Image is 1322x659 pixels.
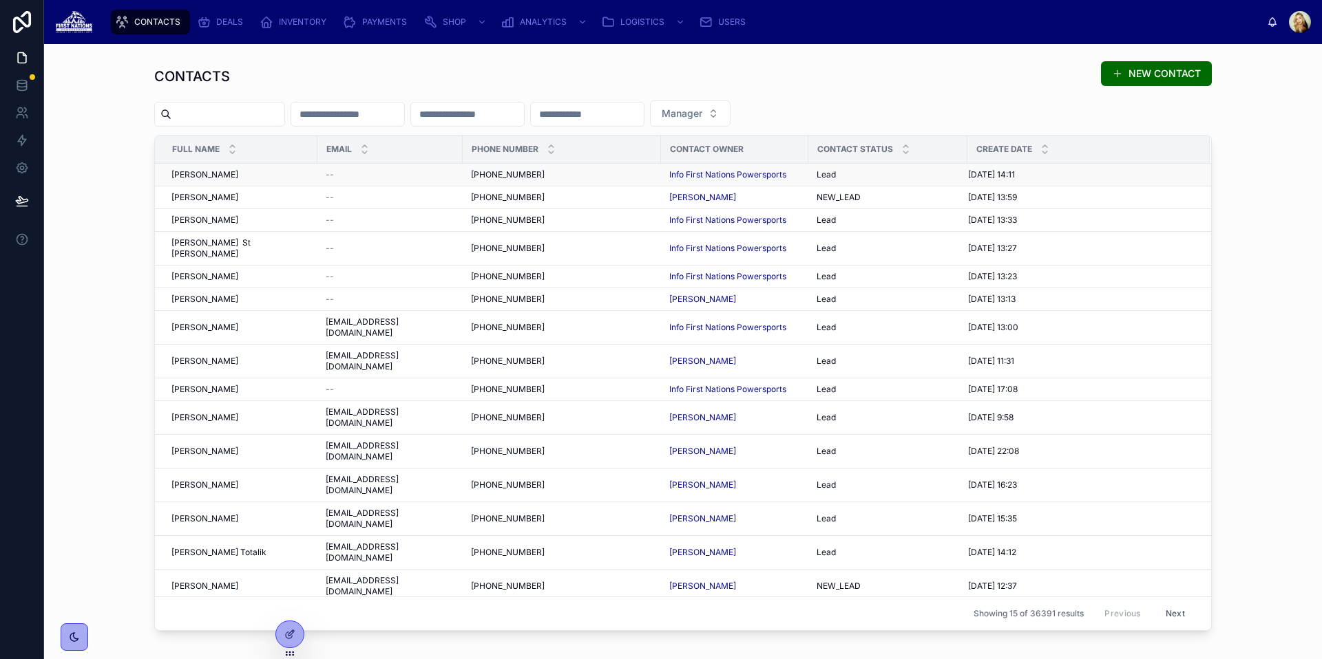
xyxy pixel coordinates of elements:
a: [PHONE_NUMBER] [471,243,653,254]
a: [DATE] 15:35 [968,513,1193,524]
a: Info First Nations Powersports [669,384,800,395]
a: [PERSON_NAME] [669,294,800,305]
span: [PHONE_NUMBER] [471,513,545,524]
a: [DATE] 13:00 [968,322,1193,333]
a: -- [326,192,454,203]
a: [PHONE_NUMBER] [471,479,653,490]
span: [PHONE_NUMBER] [471,271,545,282]
a: [PERSON_NAME] [669,294,736,305]
a: PAYMENTS [339,10,417,34]
span: Lead [817,271,836,282]
span: [PERSON_NAME] [171,294,238,305]
span: [PHONE_NUMBER] [471,243,545,254]
a: [PERSON_NAME] [669,446,736,457]
span: [DATE] 14:11 [968,169,1015,180]
span: [PERSON_NAME] [171,169,238,180]
span: Lead [817,294,836,305]
a: [PHONE_NUMBER] [471,322,653,333]
a: [PERSON_NAME] [669,192,800,203]
a: [EMAIL_ADDRESS][DOMAIN_NAME] [326,575,454,597]
a: Lead [817,547,959,558]
a: [DATE] 13:13 [968,294,1193,305]
span: [PERSON_NAME] [171,446,238,457]
a: Lead [817,513,959,524]
span: [EMAIL_ADDRESS][DOMAIN_NAME] [326,474,454,496]
span: -- [326,243,334,254]
span: [PERSON_NAME] [669,547,736,558]
a: [PERSON_NAME] [669,547,800,558]
span: [EMAIL_ADDRESS][DOMAIN_NAME] [326,508,454,530]
span: NEW_LEAD [817,192,861,203]
span: Lead [817,446,836,457]
span: [DATE] 11:31 [968,356,1014,367]
span: [EMAIL_ADDRESS][DOMAIN_NAME] [326,541,454,563]
span: Create Date [976,144,1032,155]
span: Lead [817,513,836,524]
span: Lead [817,479,836,490]
span: [PERSON_NAME] St [PERSON_NAME] [171,237,309,259]
span: Lead [817,547,836,558]
span: [PERSON_NAME] [669,192,736,203]
a: [PHONE_NUMBER] [471,294,653,305]
a: Info First Nations Powersports [669,243,786,254]
a: Info First Nations Powersports [669,169,800,180]
a: [PERSON_NAME] [171,356,309,367]
a: [EMAIL_ADDRESS][DOMAIN_NAME] [326,440,454,462]
a: [PERSON_NAME] [669,513,736,524]
span: [DATE] 14:12 [968,547,1016,558]
a: [DATE] 22:08 [968,446,1193,457]
span: [PHONE_NUMBER] [471,192,545,203]
span: [PERSON_NAME] [171,412,238,423]
span: [DATE] 13:27 [968,243,1017,254]
a: [PERSON_NAME] [171,169,309,180]
a: [DATE] 13:33 [968,215,1193,226]
span: [PERSON_NAME] [171,215,238,226]
span: Email [326,144,352,155]
a: [PERSON_NAME] [171,215,309,226]
a: Info First Nations Powersports [669,271,786,282]
a: [PHONE_NUMBER] [471,446,653,457]
a: [PERSON_NAME] Totalik [171,547,309,558]
img: App logo [55,11,93,33]
a: [EMAIL_ADDRESS][DOMAIN_NAME] [326,407,454,429]
a: [PHONE_NUMBER] [471,356,653,367]
span: -- [326,215,334,226]
span: [PERSON_NAME] [171,356,238,367]
span: ANALYTICS [520,17,567,28]
a: LOGISTICS [597,10,692,34]
a: [PERSON_NAME] [171,446,309,457]
span: [PERSON_NAME] Totalik [171,547,266,558]
span: [DATE] 13:13 [968,294,1016,305]
a: Lead [817,446,959,457]
span: [PERSON_NAME] [171,581,238,592]
span: Lead [817,169,836,180]
a: [PHONE_NUMBER] [471,384,653,395]
a: [PERSON_NAME] [171,581,309,592]
a: [PERSON_NAME] [171,294,309,305]
a: Lead [817,169,959,180]
a: ANALYTICS [496,10,594,34]
button: NEW CONTACT [1101,61,1212,86]
span: [DATE] 17:08 [968,384,1018,395]
span: -- [326,294,334,305]
a: -- [326,294,454,305]
a: [PHONE_NUMBER] [471,271,653,282]
a: [DATE] 13:27 [968,243,1193,254]
div: scrollable content [104,7,1267,37]
a: Info First Nations Powersports [669,271,800,282]
span: [PHONE_NUMBER] [471,322,545,333]
span: [PHONE_NUMBER] [471,384,545,395]
span: [PERSON_NAME] [171,384,238,395]
a: [PHONE_NUMBER] [471,215,653,226]
a: Lead [817,322,959,333]
a: [PERSON_NAME] [669,581,736,592]
a: [PERSON_NAME] [669,479,800,490]
a: [PHONE_NUMBER] [471,513,653,524]
span: [DATE] 13:33 [968,215,1017,226]
a: Info First Nations Powersports [669,322,786,333]
span: [DATE] 22:08 [968,446,1019,457]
